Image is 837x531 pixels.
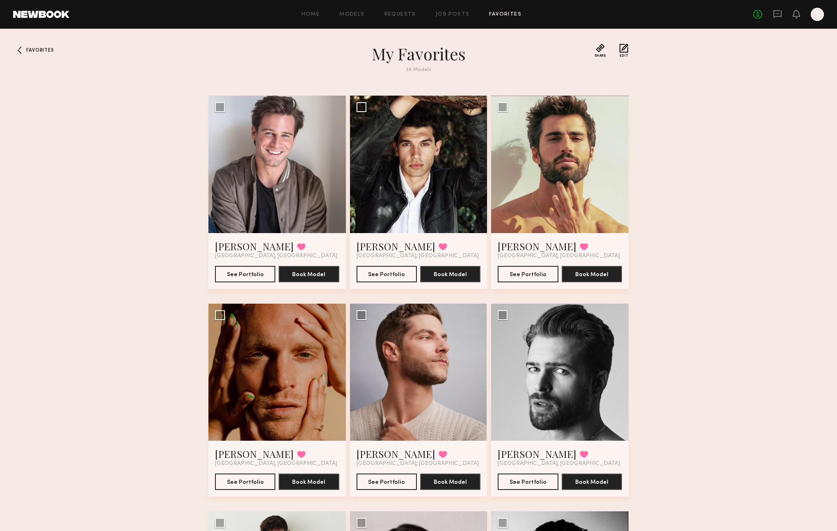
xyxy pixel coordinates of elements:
a: Book Model [279,270,339,277]
button: Edit [620,43,629,57]
a: Home [302,12,320,17]
span: [GEOGRAPHIC_DATA], [GEOGRAPHIC_DATA] [357,253,479,259]
button: See Portfolio [498,266,558,282]
a: [PERSON_NAME] [498,447,576,460]
button: Book Model [562,266,622,282]
button: Book Model [420,474,480,490]
button: Book Model [279,266,339,282]
a: [PERSON_NAME] [215,240,294,253]
button: Share [595,43,606,57]
button: See Portfolio [215,266,275,282]
h1: My Favorites [271,43,566,64]
button: See Portfolio [357,474,417,490]
span: Favorites [26,48,54,53]
a: [PERSON_NAME] [357,240,435,253]
button: See Portfolio [498,474,558,490]
div: 28 Models [271,67,566,73]
a: Book Model [562,270,622,277]
a: [PERSON_NAME] [357,447,435,460]
a: [PERSON_NAME] [215,447,294,460]
a: Models [339,12,364,17]
span: Share [595,54,606,57]
a: Book Model [562,478,622,485]
a: Requests [384,12,416,17]
a: [PERSON_NAME] [498,240,576,253]
button: Book Model [562,474,622,490]
a: Book Model [420,270,480,277]
a: Book Model [279,478,339,485]
a: Book Model [420,478,480,485]
span: Edit [620,54,629,57]
button: See Portfolio [215,474,275,490]
a: Job Posts [436,12,470,17]
span: [GEOGRAPHIC_DATA], [GEOGRAPHIC_DATA] [357,460,479,467]
button: Book Model [279,474,339,490]
a: Favorites [13,43,26,57]
a: S [811,8,824,21]
button: Book Model [420,266,480,282]
span: [GEOGRAPHIC_DATA], [GEOGRAPHIC_DATA] [498,253,620,259]
span: [GEOGRAPHIC_DATA], [GEOGRAPHIC_DATA] [498,460,620,467]
button: See Portfolio [357,266,417,282]
span: [GEOGRAPHIC_DATA], [GEOGRAPHIC_DATA] [215,253,337,259]
span: [GEOGRAPHIC_DATA], [GEOGRAPHIC_DATA] [215,460,337,467]
a: Favorites [489,12,521,17]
